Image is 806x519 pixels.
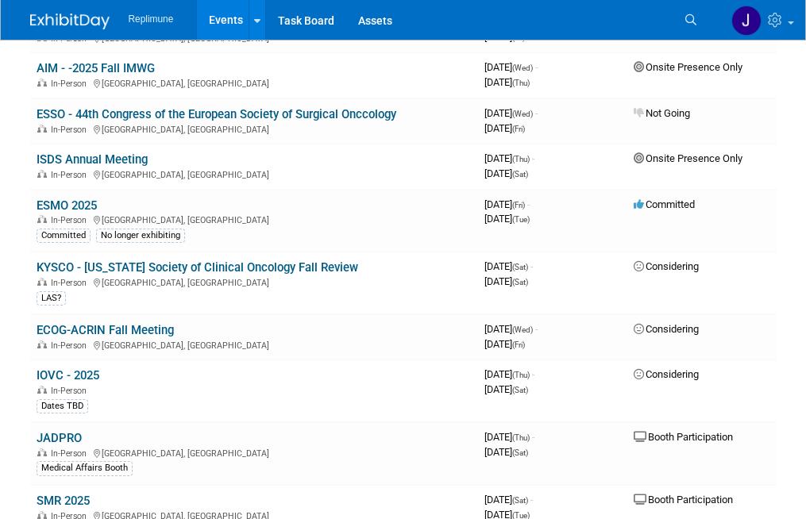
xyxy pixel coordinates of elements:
span: [DATE] [484,275,528,287]
span: [DATE] [484,431,534,443]
span: - [532,431,534,443]
span: [DATE] [484,122,525,134]
span: In-Person [51,79,91,89]
div: [GEOGRAPHIC_DATA], [GEOGRAPHIC_DATA] [37,275,472,288]
span: (Thu) [512,433,530,442]
span: [DATE] [484,107,538,119]
a: ESSO - 44th Congress of the European Society of Surgical Onccology [37,107,396,121]
img: In-Person Event [37,386,47,394]
span: - [530,260,533,272]
span: In-Person [51,170,91,180]
img: In-Person Event [37,278,47,286]
img: In-Person Event [37,125,47,133]
span: (Tue) [512,215,530,224]
span: (Sat) [512,386,528,394]
img: In-Person Event [37,511,47,519]
img: In-Person Event [37,448,47,456]
img: In-Person Event [37,340,47,348]
span: (Wed) [512,63,533,72]
span: In-Person [51,386,91,396]
a: KYSCO - [US_STATE] Society of Clinical Oncology Fall Review [37,260,358,275]
span: Considering [634,260,699,272]
a: ISDS Annual Meeting [37,152,148,167]
span: In-Person [51,340,91,351]
span: [DATE] [484,323,538,335]
span: - [535,61,538,73]
a: IOVC - 2025 [37,368,99,383]
span: In-Person [51,215,91,225]
span: (Wed) [512,110,533,118]
a: AIM - -2025 Fall IMWG [37,61,155,75]
span: (Sat) [512,278,528,286]
span: - [535,107,538,119]
span: Considering [634,368,699,380]
span: Onsite Presence Only [634,152,742,164]
img: In-Person Event [37,215,47,223]
div: No longer exhibiting [96,229,185,243]
a: ECOG-ACRIN Fall Meeting [37,323,174,337]
span: (Sat) [512,170,528,179]
span: (Sat) [512,496,528,505]
span: [DATE] [484,76,530,88]
span: (Sat) [512,448,528,457]
span: In-Person [51,448,91,459]
span: (Fri) [512,125,525,133]
img: In-Person Event [37,79,47,86]
span: Booth Participation [634,431,733,443]
span: [DATE] [484,152,534,164]
span: - [532,152,534,164]
div: [GEOGRAPHIC_DATA], [GEOGRAPHIC_DATA] [37,338,472,351]
span: - [532,368,534,380]
div: [GEOGRAPHIC_DATA], [GEOGRAPHIC_DATA] [37,446,472,459]
div: Medical Affairs Booth [37,461,133,475]
div: [GEOGRAPHIC_DATA], [GEOGRAPHIC_DATA] [37,167,472,180]
span: Not Going [634,107,690,119]
span: [DATE] [484,368,534,380]
span: (Thu) [512,155,530,163]
span: (Fri) [512,201,525,210]
div: Dates TBD [37,399,88,413]
span: In-Person [51,125,91,135]
div: [GEOGRAPHIC_DATA], [GEOGRAPHIC_DATA] [37,76,472,89]
span: [DATE] [484,213,530,225]
span: [DATE] [484,260,533,272]
div: Committed [37,229,91,243]
span: [DATE] [484,167,528,179]
span: - [535,323,538,335]
a: SMR 2025 [37,494,90,508]
span: [DATE] [484,446,528,458]
span: Considering [634,323,699,335]
a: ESMO 2025 [37,198,97,213]
span: [DATE] [484,198,530,210]
span: (Wed) [512,325,533,334]
span: Replimune [129,13,174,25]
span: [DATE] [484,383,528,395]
img: In-Person Event [37,170,47,178]
div: [GEOGRAPHIC_DATA], [GEOGRAPHIC_DATA] [37,122,472,135]
span: - [530,494,533,506]
span: In-Person [51,278,91,288]
img: ExhibitDay [30,13,110,29]
span: Onsite Presence Only [634,61,742,73]
div: LAS? [37,291,66,306]
span: In-Person [51,33,91,44]
span: (Sat) [512,263,528,271]
span: [DATE] [484,338,525,350]
span: [DATE] [484,61,538,73]
span: (Thu) [512,79,530,87]
span: (Thu) [512,371,530,379]
a: JADPRO [37,431,82,445]
span: Booth Participation [634,494,733,506]
span: [DATE] [484,31,525,43]
span: (Fri) [512,33,525,42]
span: [DATE] [484,494,533,506]
span: (Fri) [512,340,525,349]
span: - [527,198,530,210]
span: Committed [634,198,695,210]
div: [GEOGRAPHIC_DATA], [GEOGRAPHIC_DATA] [37,213,472,225]
img: janella ulloa [731,6,762,36]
